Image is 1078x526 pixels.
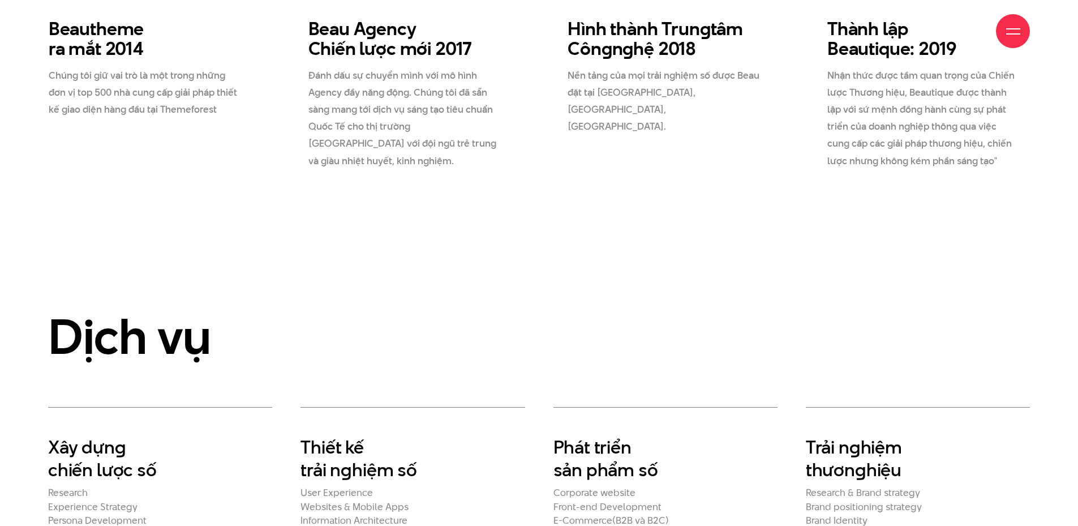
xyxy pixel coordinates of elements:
h2: Front-end Development [553,501,778,513]
en: g [115,434,126,460]
en: g [341,457,352,482]
p: Chúng tôi giữ vai trò là một trong những đơn vị top 500 nhà cung cấp giải pháp thiết kế giao diện... [49,67,242,118]
en: g [855,457,866,482]
p: Nhận thức được tầm quan trọng của Chiến lược Thương hiệu, Beautique được thành lập với sứ mệnh đồ... [827,67,1020,169]
h2: Corporate website [553,487,778,499]
h2: Thiết kế trải n hiệm số [300,436,525,481]
h2: User Experience [300,487,525,499]
h2: Trải n hiệm thươn hiệu [806,436,1030,481]
p: Đánh dấu sự chuyển mình với mô hình Agency đầy năng động. Chúng tôi đã sẵn sàng mang tới dịch vụ ... [308,67,501,169]
p: Nền tảng của mọi trải nghiệm số được Beau đặt tại [GEOGRAPHIC_DATA], [GEOGRAPHIC_DATA], [GEOGRAPH... [568,67,761,135]
h2: Research & Brand strategy [806,487,1030,499]
h2: Xây dựn chiến lược số [48,436,272,481]
h2: Research [48,487,272,499]
h2: Phát triển sản phẩm số [553,436,778,481]
h2: Brand positioning strategy [806,501,1030,513]
en: g [849,434,861,460]
h2: Dịch vụ [48,311,1030,362]
h2: Websites & Mobile Apps [300,501,525,513]
h2: Experience Strategy [48,501,272,513]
